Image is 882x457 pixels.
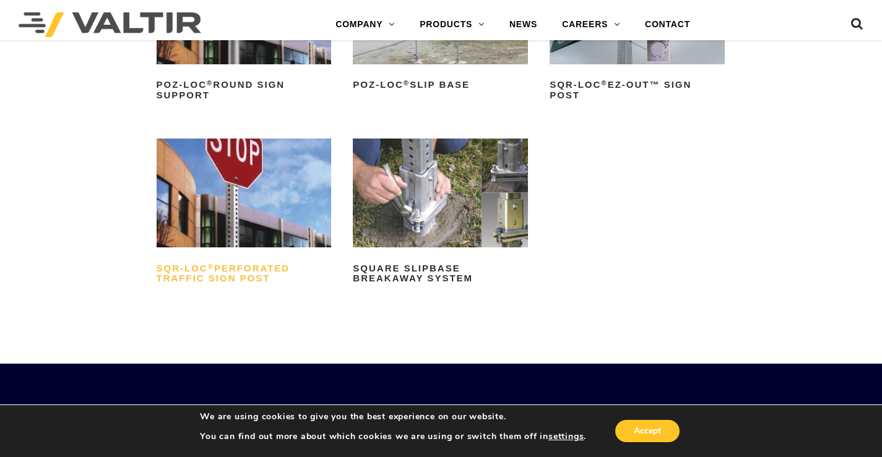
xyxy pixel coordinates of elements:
p: You can find out more about which cookies we are using or switch them off in . [200,431,586,442]
h2: SQR-LOC EZ-Out™ Sign Post [550,75,725,105]
sup: ® [601,79,607,87]
sup: ® [404,79,410,87]
sup: ® [208,263,214,270]
a: COMPANY [323,12,407,37]
h2: POZ-LOC Round Sign Support [157,75,332,105]
h2: SQR-LOC Perforated Traffic Sign Post [157,258,332,288]
img: Valtir [19,12,201,37]
sup: ® [207,79,213,87]
p: We are using cookies to give you the best experience on our website. [200,411,586,422]
a: CONTACT [633,12,703,37]
a: Square Slipbase Breakaway System [353,139,528,289]
button: Accept [615,420,680,442]
a: SQR-LOC®Perforated Traffic Sign Post [157,139,332,289]
a: CAREERS [550,12,633,37]
a: PRODUCTS [407,12,497,37]
h2: POZ-LOC Slip Base [353,75,528,95]
a: NEWS [497,12,550,37]
button: settings [548,431,584,442]
h2: Square Slipbase Breakaway System [353,258,528,288]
